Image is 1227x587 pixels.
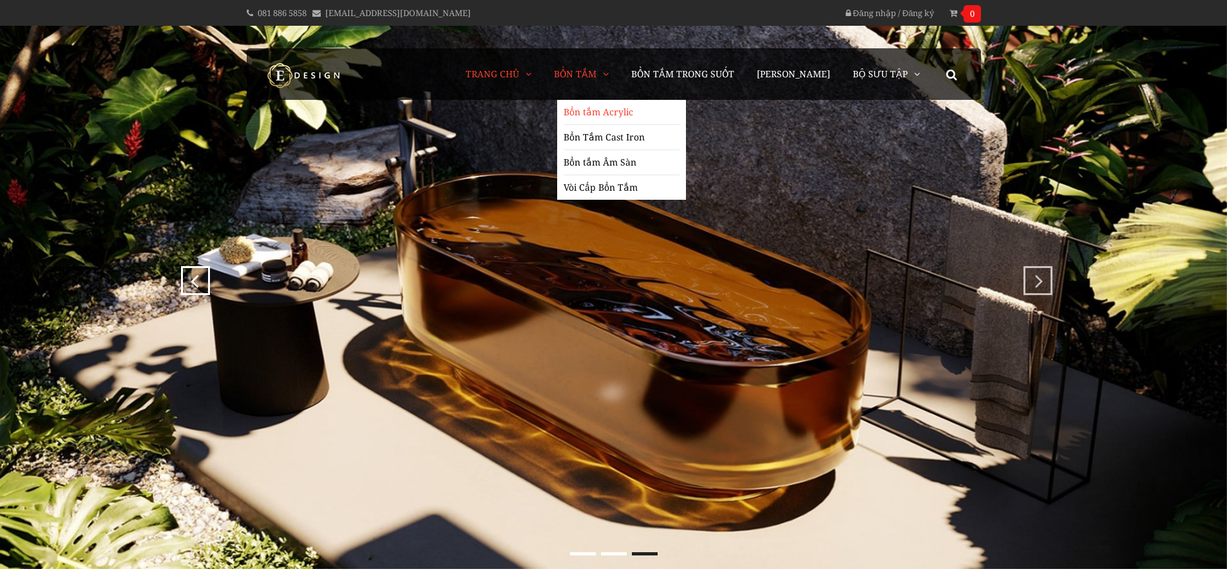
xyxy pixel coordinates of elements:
[1027,266,1043,282] div: next
[964,5,981,23] span: 0
[544,48,618,100] a: Bồn Tắm
[184,266,200,282] div: prev
[747,48,840,100] a: [PERSON_NAME]
[564,125,680,150] a: Bồn Tắm Cast Iron
[898,7,900,19] span: /
[459,48,541,100] a: Trang chủ
[757,68,830,80] span: [PERSON_NAME]
[564,100,680,125] a: Bồn tắm Acrylic
[554,68,596,80] span: Bồn Tắm
[622,48,744,100] a: Bồn Tắm Trong Suốt
[258,7,307,19] a: 081 886 5858
[564,175,680,200] a: Vòi Cấp Bồn Tắm
[466,68,519,80] span: Trang chủ
[564,150,680,175] a: Bồn tắm Âm Sàn
[843,48,929,100] a: Bộ Sưu Tập
[325,7,471,19] a: [EMAIL_ADDRESS][DOMAIN_NAME]
[256,63,353,88] img: logo Kreiner Germany - Edesign Interior
[631,68,734,80] span: Bồn Tắm Trong Suốt
[853,68,908,80] span: Bộ Sưu Tập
